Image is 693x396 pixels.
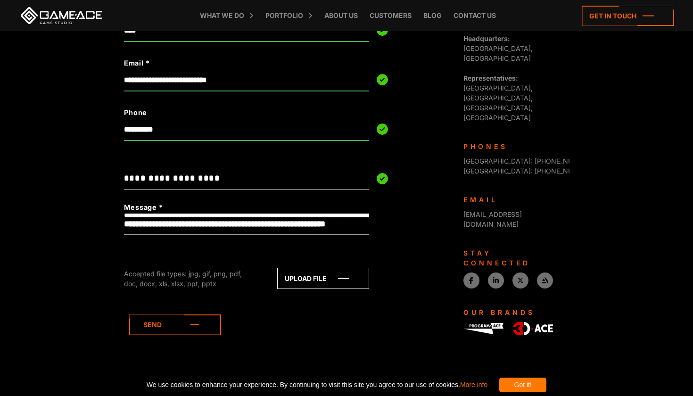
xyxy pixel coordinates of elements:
span: [GEOGRAPHIC_DATA]: [PHONE_NUMBER] [463,157,594,165]
div: Phones [463,141,562,151]
a: More info [460,381,487,388]
div: Stay connected [463,248,562,268]
a: Get in touch [582,6,674,26]
span: [GEOGRAPHIC_DATA], [GEOGRAPHIC_DATA] [463,34,533,62]
span: We use cookies to enhance your experience. By continuing to visit this site you agree to our use ... [147,378,487,392]
label: Email * [124,58,320,68]
a: [EMAIL_ADDRESS][DOMAIN_NAME] [463,210,522,228]
a: Send [129,314,221,335]
strong: Representatives: [463,74,518,82]
img: Program-Ace [463,323,503,334]
div: Email [463,195,562,205]
a: Upload file [277,268,369,289]
span: [GEOGRAPHIC_DATA]: [PHONE_NUMBER] [463,167,594,175]
label: Message * [124,202,163,213]
img: 3D-Ace [513,322,553,335]
div: Accepted file types: jpg, gif, png, pdf, doc, docx, xls, xlsx, ppt, pptx [124,269,256,289]
span: [GEOGRAPHIC_DATA], [GEOGRAPHIC_DATA], [GEOGRAPHIC_DATA], [GEOGRAPHIC_DATA] [463,74,533,122]
strong: Headquarters: [463,34,510,42]
div: Our Brands [463,307,562,317]
label: Phone [124,107,320,118]
div: Got it! [499,378,546,392]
